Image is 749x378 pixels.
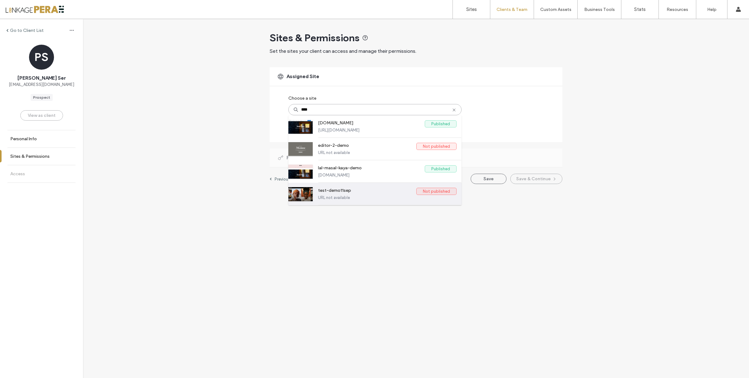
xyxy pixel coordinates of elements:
[318,173,457,177] label: [DOMAIN_NAME]
[10,28,44,33] label: Go to Client List
[10,136,37,142] label: Personal Info
[584,7,615,12] label: Business Tools
[275,177,290,182] label: Previous
[10,154,50,159] label: Sites & Permissions
[667,7,688,12] label: Resources
[540,7,571,12] label: Custom Assets
[425,120,457,127] label: Published
[288,92,316,104] label: Choose a site
[33,95,50,100] div: Prospect
[318,165,425,173] label: lal-masal-kaya-demo
[14,4,27,10] span: Help
[318,150,457,155] label: URL not available
[270,177,290,182] a: Previous
[29,45,54,70] div: PS
[425,165,457,172] label: Published
[318,120,425,128] label: [DOMAIN_NAME]
[318,143,416,150] label: editor-2-demo
[286,154,316,161] span: Permissions
[707,7,717,12] label: Help
[17,75,66,82] span: [PERSON_NAME] Ser
[634,7,646,12] label: Stats
[466,7,477,12] label: Sites
[318,188,416,195] label: test-demo11sep
[10,171,25,177] label: Access
[318,195,457,200] label: URL not available
[9,82,74,88] span: [EMAIL_ADDRESS][DOMAIN_NAME]
[416,188,457,195] label: Not published
[497,7,527,12] label: Clients & Team
[270,32,360,44] span: Sites & Permissions
[270,48,416,54] span: Set the sites your client can access and manage their permissions.
[286,73,319,80] span: Assigned Site
[416,143,457,150] label: Not published
[471,174,507,184] button: Save
[318,128,457,132] label: [URL][DOMAIN_NAME]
